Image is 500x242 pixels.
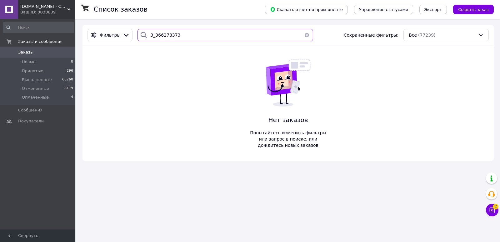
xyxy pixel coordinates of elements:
button: Управление статусами [354,5,413,14]
a: Создать заказ [447,7,494,12]
span: SPORTOPT.ORG.UA - Спортивные товары оптом и в розницу [20,4,67,9]
span: Создать заказ [458,7,489,12]
span: Нет заказов [247,116,329,125]
div: Ваш ID: 3030809 [20,9,75,15]
span: Оплаченные [22,95,49,100]
span: 68760 [62,77,73,83]
h1: Список заказов [94,6,147,13]
span: 0 [71,59,73,65]
input: Поиск по номеру заказа, ФИО покупателя, номеру телефона, Email, номеру накладной [137,29,313,41]
span: Покупатели [18,118,44,124]
span: Все [409,32,417,38]
span: Попытайтесь изменить фильтры или запрос в поиске, или дождитесь новых заказов [247,130,329,148]
span: 2 [493,204,498,209]
span: (77239) [418,33,435,38]
span: 296 [67,68,73,74]
span: Выполненные [22,77,52,83]
button: Чат с покупателем2 [486,204,498,216]
button: Экспорт [419,5,447,14]
span: Экспорт [424,7,442,12]
span: Сообщения [18,107,42,113]
span: Фильтры [100,32,120,38]
span: 4 [71,95,73,100]
button: Очистить [301,29,313,41]
span: Отмененные [22,86,49,91]
span: 8179 [64,86,73,91]
span: Заказы и сообщения [18,39,62,44]
span: Управление статусами [359,7,408,12]
span: Сохраненные фильтры: [344,32,398,38]
span: Новые [22,59,36,65]
button: Скачать отчет по пром-оплате [265,5,348,14]
button: Создать заказ [453,5,494,14]
span: Заказы [18,49,33,55]
span: Скачать отчет по пром-оплате [270,7,343,12]
span: Принятые [22,68,43,74]
input: Поиск [3,22,74,33]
